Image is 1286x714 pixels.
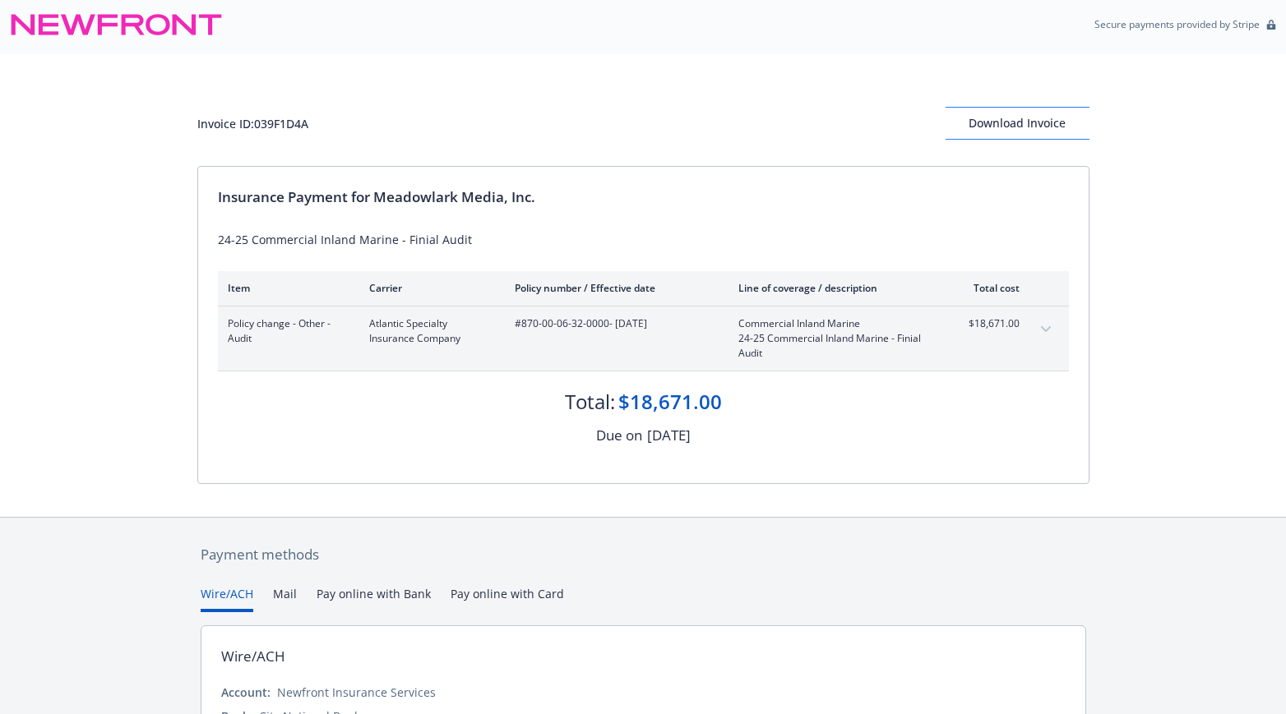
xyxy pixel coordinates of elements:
[738,331,932,361] span: 24-25 Commercial Inland Marine - Finial Audit
[369,316,488,346] span: Atlantic Specialty Insurance Company
[221,646,285,667] div: Wire/ACH
[946,108,1089,139] div: Download Invoice
[451,585,564,612] button: Pay online with Card
[515,316,712,331] span: #870-00-06-32-0000 - [DATE]
[565,388,615,416] div: Total:
[201,544,1086,565] div: Payment methods
[277,684,436,701] div: Newfront Insurance Services
[1033,316,1059,343] button: expand content
[738,316,932,361] span: Commercial Inland Marine24-25 Commercial Inland Marine - Finial Audit
[197,115,308,132] div: Invoice ID: 039F1D4A
[946,107,1089,140] button: Download Invoice
[958,281,1020,295] div: Total cost
[228,281,343,295] div: Item
[596,425,642,446] div: Due on
[958,316,1020,331] span: $18,671.00
[515,281,712,295] div: Policy number / Effective date
[618,388,722,416] div: $18,671.00
[273,585,297,612] button: Mail
[218,231,1069,248] div: 24-25 Commercial Inland Marine - Finial Audit
[218,306,1069,371] div: Policy change - Other - AuditAtlantic Specialty Insurance Company#870-00-06-32-0000- [DATE]Commer...
[738,316,932,331] span: Commercial Inland Marine
[1094,17,1260,31] p: Secure payments provided by Stripe
[647,425,691,446] div: [DATE]
[369,281,488,295] div: Carrier
[218,187,1069,208] div: Insurance Payment for Meadowlark Media, Inc.
[228,316,343,346] span: Policy change - Other - Audit
[201,585,253,612] button: Wire/ACH
[221,684,271,701] div: Account:
[317,585,431,612] button: Pay online with Bank
[738,281,932,295] div: Line of coverage / description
